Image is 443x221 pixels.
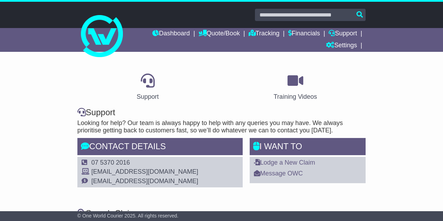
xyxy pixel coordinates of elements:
a: Support [328,28,357,40]
a: Support [132,71,163,104]
div: Support [137,92,159,102]
a: Quote/Book [199,28,240,40]
a: Lodge a New Claim [254,159,315,166]
a: Dashboard [152,28,190,40]
a: Message OWC [254,170,303,177]
td: 07 5370 2016 [91,159,198,168]
p: Looking for help? Our team is always happy to help with any queries you may have. We always prior... [77,119,366,134]
a: Settings [326,40,357,52]
td: [EMAIL_ADDRESS][DOMAIN_NAME] [91,168,198,178]
div: I WANT to [250,138,366,157]
div: Training Videos [274,92,317,102]
a: Training Videos [269,71,321,104]
a: Tracking [249,28,279,40]
a: Financials [288,28,320,40]
div: Contact Details [77,138,243,157]
span: © One World Courier 2025. All rights reserved. [77,213,179,219]
div: Support [77,108,366,118]
div: Search Claims [77,208,366,219]
td: [EMAIL_ADDRESS][DOMAIN_NAME] [91,178,198,185]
